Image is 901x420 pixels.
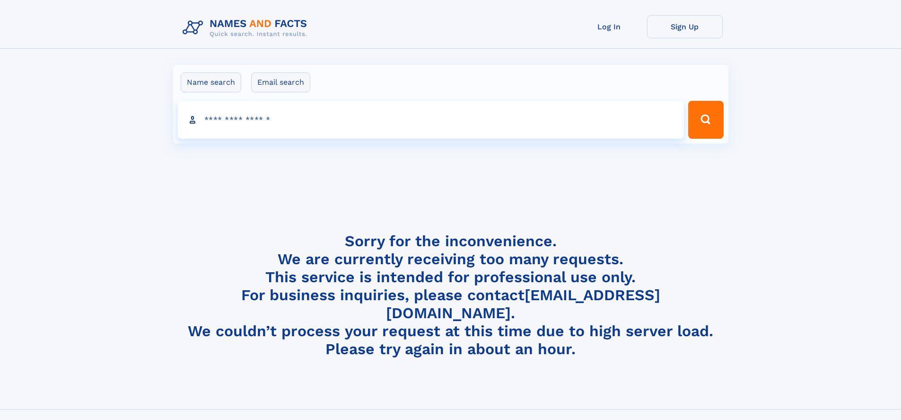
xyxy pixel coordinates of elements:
[251,72,310,92] label: Email search
[178,101,684,139] input: search input
[647,15,723,38] a: Sign Up
[179,15,315,41] img: Logo Names and Facts
[571,15,647,38] a: Log In
[688,101,723,139] button: Search Button
[386,286,660,322] a: [EMAIL_ADDRESS][DOMAIN_NAME]
[181,72,241,92] label: Name search
[179,232,723,358] h4: Sorry for the inconvenience. We are currently receiving too many requests. This service is intend...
